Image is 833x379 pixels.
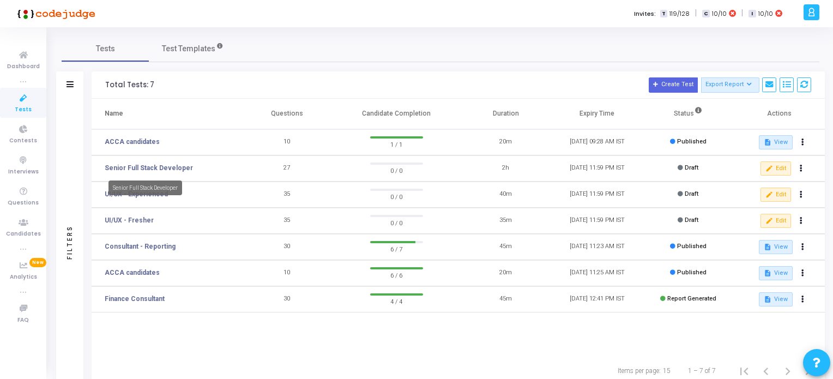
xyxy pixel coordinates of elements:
[649,77,698,93] button: Create Test
[685,216,698,224] span: Draft
[14,3,95,25] img: logo
[702,10,709,18] span: C
[9,136,37,146] span: Contests
[6,230,41,239] span: Candidates
[741,8,743,19] span: |
[460,260,551,286] td: 20m
[65,182,75,302] div: Filters
[242,260,333,286] td: 10
[760,161,790,176] button: Edit
[712,9,727,19] span: 10/10
[105,81,154,89] div: Total Tests: 7
[105,163,193,173] a: Senior Full Stack Developer
[17,316,29,325] span: FAQ
[552,182,643,208] td: [DATE] 11:59 PM IST
[663,366,671,376] div: 15
[242,99,333,129] th: Questions
[552,260,643,286] td: [DATE] 11:25 AM IST
[677,138,707,145] span: Published
[685,164,698,171] span: Draft
[552,234,643,260] td: [DATE] 11:23 AM IST
[760,214,790,228] button: Edit
[677,243,707,250] span: Published
[688,366,716,376] div: 1 – 7 of 7
[701,77,759,93] button: Export Report
[370,269,423,280] span: 6 / 6
[96,43,115,55] span: Tests
[460,234,551,260] td: 45m
[105,294,165,304] a: Finance Consultant
[764,139,771,146] mat-icon: description
[552,208,643,234] td: [DATE] 11:59 PM IST
[242,129,333,155] td: 10
[333,99,460,129] th: Candidate Completion
[552,286,643,312] td: [DATE] 12:41 PM IST
[667,295,716,302] span: Report Generated
[460,129,551,155] td: 20m
[749,10,756,18] span: I
[370,243,423,254] span: 6 / 7
[242,208,333,234] td: 35
[242,182,333,208] td: 35
[105,215,154,225] a: UI/UX - Fresher
[105,268,160,278] a: ACCA candidates
[242,234,333,260] td: 30
[242,155,333,182] td: 27
[669,9,690,19] span: 119/128
[643,99,734,129] th: Status
[105,242,176,251] a: Consultant - Reporting
[370,139,423,149] span: 1 / 1
[552,99,643,129] th: Expiry Time
[552,155,643,182] td: [DATE] 11:59 PM IST
[764,269,771,277] mat-icon: description
[108,181,182,195] div: Senior Full Stack Developer
[758,9,773,19] span: 10/10
[618,366,661,376] div: Items per page:
[8,198,39,208] span: Questions
[460,155,551,182] td: 2h
[105,137,160,147] a: ACCA candidates
[162,43,215,55] span: Test Templates
[760,188,790,202] button: Edit
[695,8,697,19] span: |
[765,217,773,225] mat-icon: edit
[677,269,707,276] span: Published
[759,266,792,280] button: View
[759,292,792,306] button: View
[734,99,825,129] th: Actions
[460,208,551,234] td: 35m
[15,105,32,115] span: Tests
[759,135,792,149] button: View
[460,286,551,312] td: 45m
[660,10,667,18] span: T
[242,286,333,312] td: 30
[370,165,423,176] span: 0 / 0
[92,99,242,129] th: Name
[8,167,39,177] span: Interviews
[764,296,771,303] mat-icon: description
[10,273,37,282] span: Analytics
[552,129,643,155] td: [DATE] 09:28 AM IST
[759,240,792,254] button: View
[370,217,423,228] span: 0 / 0
[685,190,698,197] span: Draft
[764,243,771,251] mat-icon: description
[765,165,773,172] mat-icon: edit
[634,9,656,19] label: Invites:
[765,191,773,198] mat-icon: edit
[460,182,551,208] td: 40m
[7,62,40,71] span: Dashboard
[460,99,551,129] th: Duration
[370,296,423,306] span: 4 / 4
[370,191,423,202] span: 0 / 0
[29,258,46,267] span: New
